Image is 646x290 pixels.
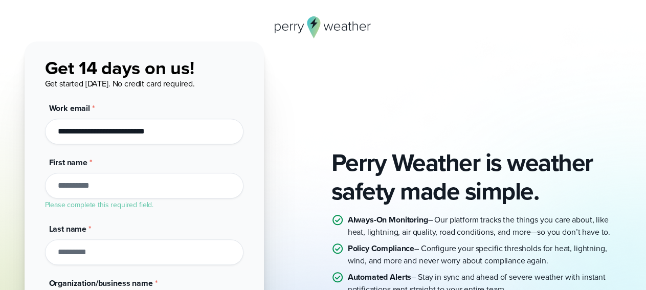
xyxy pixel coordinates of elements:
[348,242,622,267] p: – Configure your specific thresholds for heat, lightning, wind, and more and never worry about co...
[348,214,428,226] strong: Always-On Monitoring
[45,54,194,81] span: Get 14 days on us!
[49,277,153,289] span: Organization/business name
[45,78,195,90] span: Get started [DATE]. No credit card required.
[348,271,412,283] strong: Automated Alerts
[49,102,90,114] span: Work email
[331,148,622,206] h2: Perry Weather is weather safety made simple.
[49,157,87,168] span: First name
[49,223,87,235] span: Last name
[348,242,414,254] strong: Policy Compliance
[45,199,154,210] label: Please complete this required field.
[348,214,622,238] p: – Our platform tracks the things you care about, like heat, lightning, air quality, road conditio...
